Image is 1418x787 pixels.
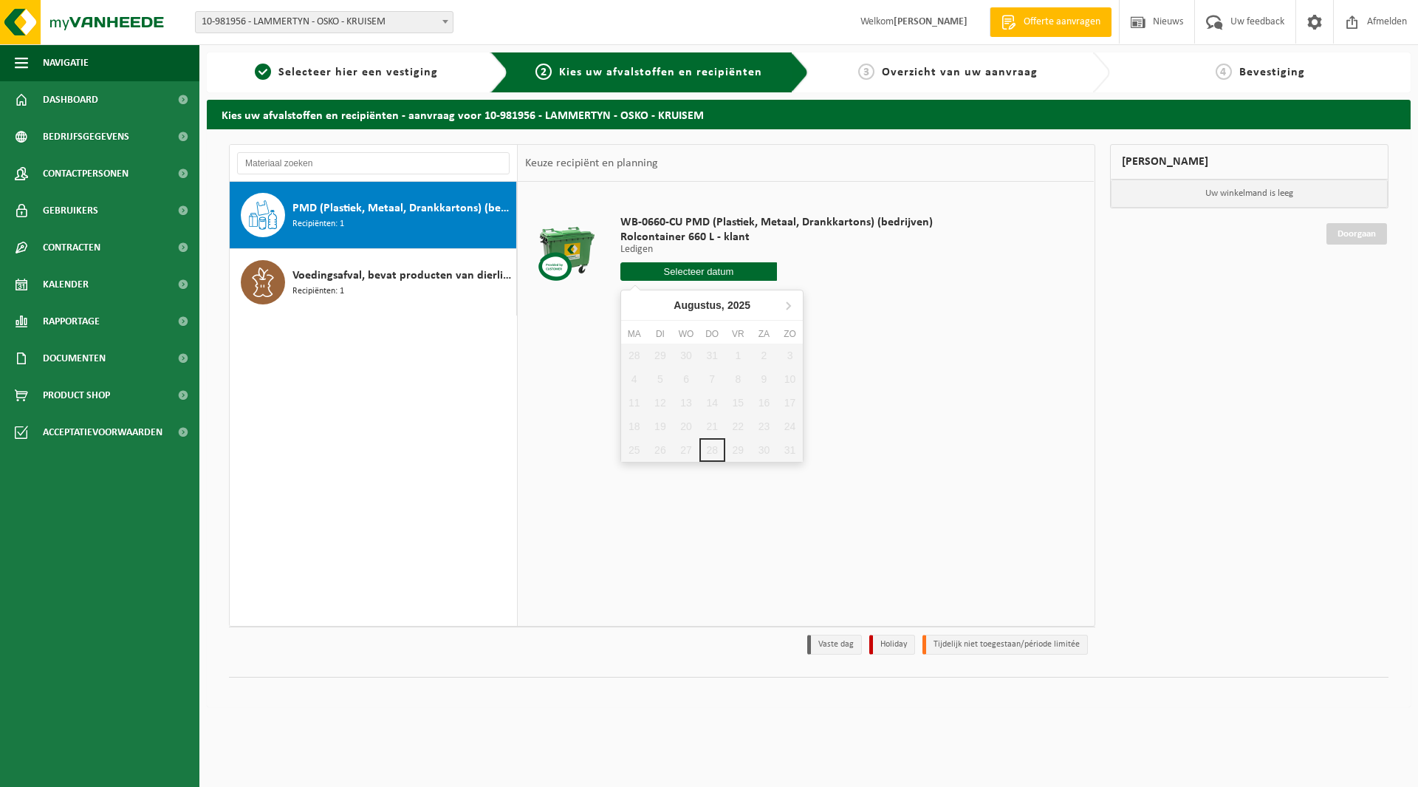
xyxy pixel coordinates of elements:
[43,377,110,414] span: Product Shop
[699,327,725,341] div: do
[43,44,89,81] span: Navigatie
[725,327,751,341] div: vr
[255,64,271,80] span: 1
[43,340,106,377] span: Documenten
[620,215,933,230] span: WB-0660-CU PMD (Plastiek, Metaal, Drankkartons) (bedrijven)
[673,327,699,341] div: wo
[922,635,1088,655] li: Tijdelijk niet toegestaan/période limitée
[882,67,1038,78] span: Overzicht van uw aanvraag
[518,145,665,182] div: Keuze recipiënt en planning
[278,67,438,78] span: Selecteer hier een vestiging
[43,192,98,229] span: Gebruikers
[1020,15,1104,30] span: Offerte aanvragen
[230,249,517,316] button: Voedingsafval, bevat producten van dierlijke oorsprong, onverpakt, categorie 3 Recipiënten: 1
[620,245,933,255] p: Ledigen
[43,81,98,118] span: Dashboard
[43,414,162,451] span: Acceptatievoorwaarden
[894,16,967,27] strong: [PERSON_NAME]
[620,230,933,245] span: Rolcontainer 660 L - klant
[292,285,344,299] span: Recipiënten: 1
[858,64,874,80] span: 3
[727,300,750,310] i: 2025
[1110,144,1389,180] div: [PERSON_NAME]
[807,635,862,655] li: Vaste dag
[43,155,129,192] span: Contactpersonen
[214,64,479,81] a: 1Selecteer hier een vestiging
[621,327,647,341] div: ma
[43,303,100,340] span: Rapportage
[1111,180,1388,208] p: Uw winkelmand is leeg
[237,152,510,174] input: Materiaal zoeken
[195,11,453,33] span: 10-981956 - LAMMERTYN - OSKO - KRUISEM
[990,7,1112,37] a: Offerte aanvragen
[647,327,673,341] div: di
[292,217,344,231] span: Recipiënten: 1
[869,635,915,655] li: Holiday
[668,293,756,317] div: Augustus,
[292,200,513,217] span: PMD (Plastiek, Metaal, Drankkartons) (bedrijven)
[207,100,1411,129] h2: Kies uw afvalstoffen en recipiënten - aanvraag voor 10-981956 - LAMMERTYN - OSKO - KRUISEM
[43,229,100,266] span: Contracten
[43,266,89,303] span: Kalender
[1216,64,1232,80] span: 4
[292,267,513,285] span: Voedingsafval, bevat producten van dierlijke oorsprong, onverpakt, categorie 3
[1239,67,1305,78] span: Bevestiging
[43,118,129,155] span: Bedrijfsgegevens
[620,262,777,281] input: Selecteer datum
[751,327,777,341] div: za
[777,327,803,341] div: zo
[1326,223,1387,245] a: Doorgaan
[230,182,517,249] button: PMD (Plastiek, Metaal, Drankkartons) (bedrijven) Recipiënten: 1
[196,12,453,33] span: 10-981956 - LAMMERTYN - OSKO - KRUISEM
[559,67,762,78] span: Kies uw afvalstoffen en recipiënten
[535,64,552,80] span: 2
